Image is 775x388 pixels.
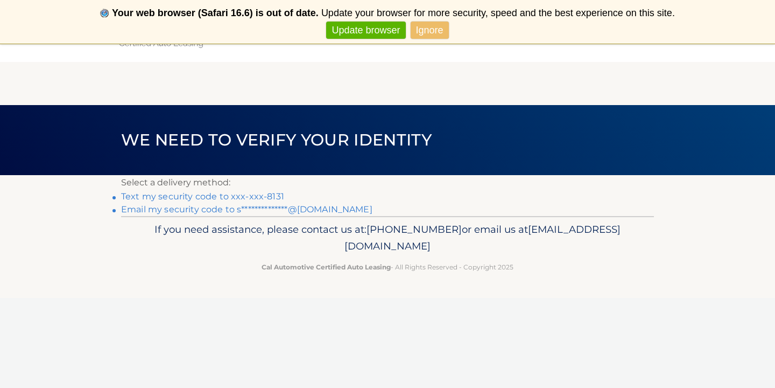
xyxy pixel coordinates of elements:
[121,130,432,150] span: We need to verify your identity
[326,22,405,39] a: Update browser
[121,175,654,190] p: Select a delivery method:
[112,8,319,18] b: Your web browser (Safari 16.6) is out of date.
[128,261,647,273] p: - All Rights Reserved - Copyright 2025
[128,221,647,255] p: If you need assistance, please contact us at: or email us at
[262,263,391,271] strong: Cal Automotive Certified Auto Leasing
[411,22,449,39] a: Ignore
[121,191,284,202] a: Text my security code to xxx-xxx-8131
[321,8,675,18] span: Update your browser for more security, speed and the best experience on this site.
[367,223,462,235] span: [PHONE_NUMBER]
